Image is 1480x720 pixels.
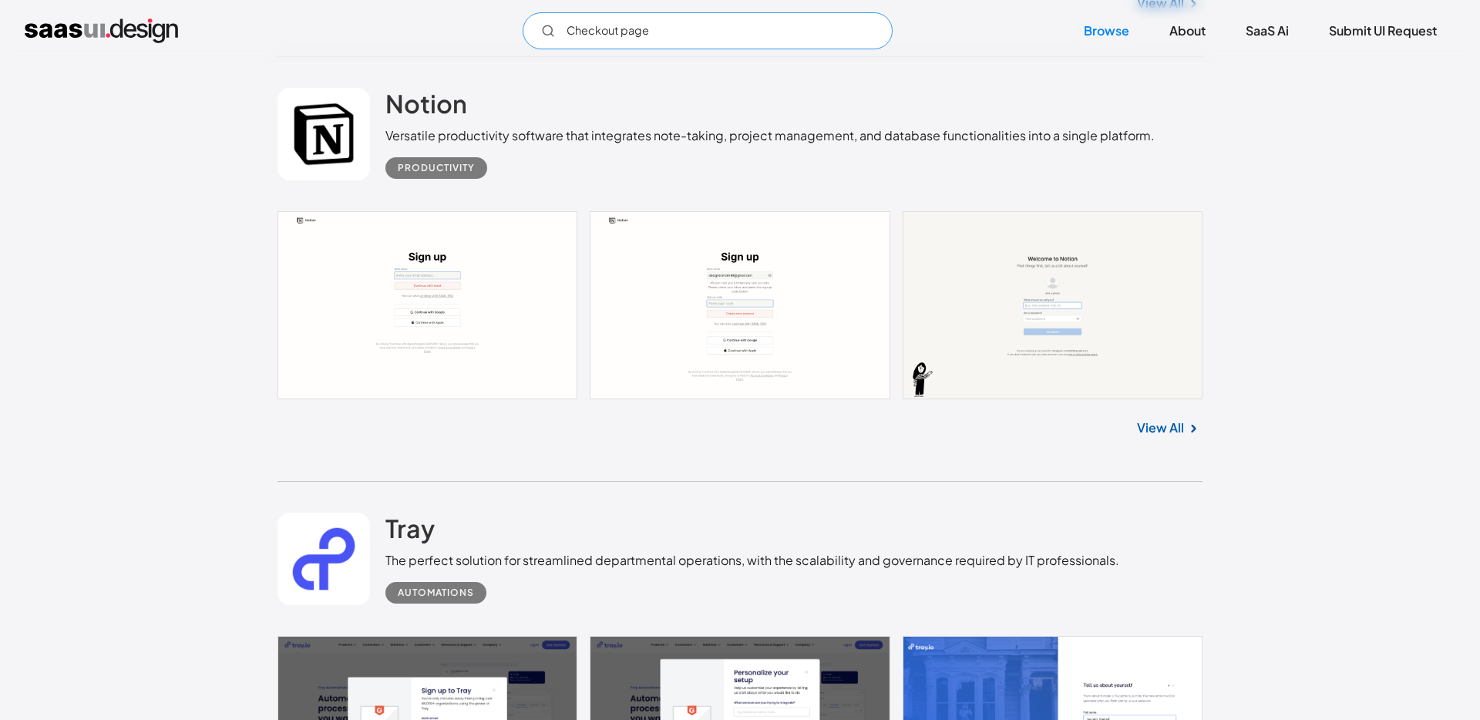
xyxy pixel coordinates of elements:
[1137,419,1184,437] a: View All
[398,584,474,602] div: Automations
[523,12,893,49] form: Email Form
[385,88,467,119] h2: Notion
[1151,14,1224,48] a: About
[385,88,467,126] a: Notion
[398,159,475,177] div: Productivity
[1227,14,1307,48] a: SaaS Ai
[385,513,435,543] h2: Tray
[25,19,178,43] a: home
[385,126,1155,145] div: Versatile productivity software that integrates note-taking, project management, and database fun...
[523,12,893,49] input: Search UI designs you're looking for...
[385,513,435,551] a: Tray
[385,551,1119,570] div: The perfect solution for streamlined departmental operations, with the scalability and governance...
[1065,14,1148,48] a: Browse
[1310,14,1455,48] a: Submit UI Request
